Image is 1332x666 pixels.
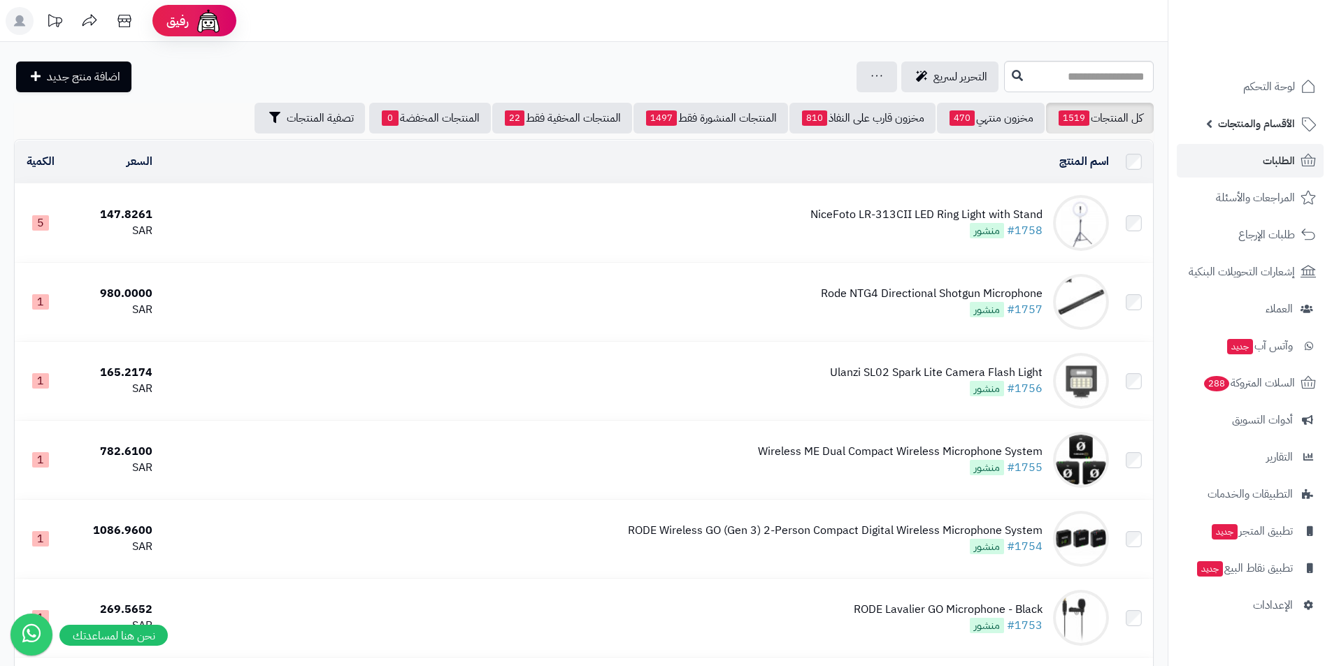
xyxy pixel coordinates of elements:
[1177,218,1324,252] a: طلبات الإرجاع
[71,302,152,318] div: SAR
[71,207,152,223] div: 147.8261
[1204,376,1229,391] span: 288
[71,602,152,618] div: 269.5652
[1212,524,1238,540] span: جديد
[1046,103,1154,133] a: كل المنتجات1519
[71,381,152,397] div: SAR
[32,215,49,231] span: 5
[1189,262,1295,282] span: إشعارات التحويلات البنكية
[32,531,49,546] span: 1
[1059,153,1109,170] a: اسم المنتج
[32,373,49,389] span: 1
[1226,336,1293,356] span: وآتس آب
[1053,432,1109,488] img: Wireless ME Dual Compact Wireless Microphone System
[1232,410,1293,430] span: أدوات التسويق
[633,103,788,133] a: المنتجات المنشورة فقط1497
[1007,380,1043,397] a: #1756
[1053,353,1109,409] img: Ulanzi SL02 Spark Lite Camera Flash Light
[1177,588,1324,622] a: الإعدادات
[950,110,975,126] span: 470
[382,110,399,126] span: 0
[1203,373,1295,393] span: السلات المتروكة
[492,103,632,133] a: المنتجات المخفية فقط22
[1007,617,1043,634] a: #1753
[901,61,998,92] a: التحرير لسريع
[32,452,49,468] span: 1
[854,602,1043,618] div: RODE Lavalier GO Microphone - Black
[127,153,152,170] a: السعر
[1177,514,1324,548] a: تطبيق المتجرجديد
[71,618,152,634] div: SAR
[758,444,1043,460] div: Wireless ME Dual Compact Wireless Microphone System
[1237,39,1319,68] img: logo-2.png
[1208,484,1293,504] span: التطبيقات والخدمات
[32,610,49,625] span: 1
[1266,447,1293,467] span: التقارير
[1196,558,1293,578] span: تطبيق نقاط البيع
[16,61,131,92] a: اضافة منتج جديد
[1266,299,1293,319] span: العملاء
[255,103,365,133] button: تصفية المنتجات
[32,294,49,310] span: 1
[970,223,1004,238] span: منشور
[1007,459,1043,476] a: #1755
[71,539,152,555] div: SAR
[1263,151,1295,171] span: الطلبات
[830,365,1043,381] div: Ulanzi SL02 Spark Lite Camera Flash Light
[628,523,1043,539] div: RODE Wireless GO (Gen 3) 2-Person Compact Digital Wireless Microphone System
[1177,144,1324,178] a: الطلبات
[71,365,152,381] div: 165.2174
[71,286,152,302] div: 980.0000
[71,444,152,460] div: 782.6100
[1177,440,1324,474] a: التقارير
[1007,538,1043,555] a: #1754
[1218,114,1295,133] span: الأقسام والمنتجات
[1177,181,1324,215] a: المراجعات والأسئلة
[970,539,1004,554] span: منشور
[646,110,677,126] span: 1497
[1177,403,1324,437] a: أدوات التسويق
[810,207,1043,223] div: NiceFoto LR-313CII LED Ring Light with Stand
[1059,110,1089,126] span: 1519
[37,7,72,38] a: تحديثات المنصة
[71,460,152,476] div: SAR
[970,302,1004,317] span: منشور
[802,110,827,126] span: 810
[1243,77,1295,96] span: لوحة التحكم
[1238,225,1295,245] span: طلبات الإرجاع
[369,103,491,133] a: المنتجات المخفضة0
[1177,477,1324,511] a: التطبيقات والخدمات
[505,110,524,126] span: 22
[194,7,222,35] img: ai-face.png
[1053,274,1109,330] img: Rode NTG4 Directional Shotgun Microphone
[1177,329,1324,363] a: وآتس آبجديد
[1210,521,1293,541] span: تطبيق المتجر
[1197,561,1223,577] span: جديد
[970,618,1004,633] span: منشور
[47,68,120,85] span: اضافة منتج جديد
[970,460,1004,475] span: منشور
[1007,301,1043,318] a: #1757
[933,68,987,85] span: التحرير لسريع
[1177,255,1324,289] a: إشعارات التحويلات البنكية
[1177,551,1324,585] a: تطبيق نقاط البيعجديد
[1253,595,1293,615] span: الإعدادات
[71,523,152,539] div: 1086.9600
[1177,292,1324,326] a: العملاء
[1216,188,1295,208] span: المراجعات والأسئلة
[287,110,354,126] span: تصفية المنتجات
[1177,70,1324,103] a: لوحة التحكم
[1053,511,1109,567] img: RODE Wireless GO (Gen 3) 2-Person Compact Digital Wireless Microphone System
[937,103,1045,133] a: مخزون منتهي470
[1053,195,1109,251] img: NiceFoto LR-313CII LED Ring Light with Stand
[166,13,189,29] span: رفيق
[1007,222,1043,239] a: #1758
[1227,339,1253,354] span: جديد
[1053,590,1109,646] img: RODE Lavalier GO Microphone - Black
[821,286,1043,302] div: Rode NTG4 Directional Shotgun Microphone
[970,381,1004,396] span: منشور
[1177,366,1324,400] a: السلات المتروكة288
[27,153,55,170] a: الكمية
[71,223,152,239] div: SAR
[789,103,936,133] a: مخزون قارب على النفاذ810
